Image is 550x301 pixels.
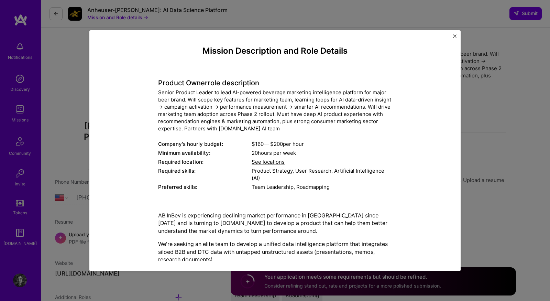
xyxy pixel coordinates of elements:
[158,158,252,165] div: Required location:
[453,34,456,42] button: Close
[252,149,392,157] div: 20 hours per week
[252,159,285,165] span: See locations
[252,140,392,148] div: $ 160 — $ 200 per hour
[158,240,392,263] p: We're seeking an elite team to develop a unified data intelligence platform that integrates siloe...
[158,183,252,191] div: Preferred skills:
[158,46,392,56] h4: Mission Description and Role Details
[158,149,252,157] div: Minimum availability:
[158,89,392,132] div: Senior Product Leader to lead AI-powered beverage marketing intelligence platform for major beer ...
[158,79,392,87] h4: Product Owner role description
[158,212,392,235] p: AB InBev is experiencing declining market performance in [GEOGRAPHIC_DATA] since [DATE] and is tu...
[158,140,252,148] div: Company's hourly budget:
[158,167,252,182] div: Required skills:
[252,183,392,191] div: Team Leadership, Roadmapping
[252,167,392,182] div: Product Strategy, User Research, Artificial Intelligence (AI)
